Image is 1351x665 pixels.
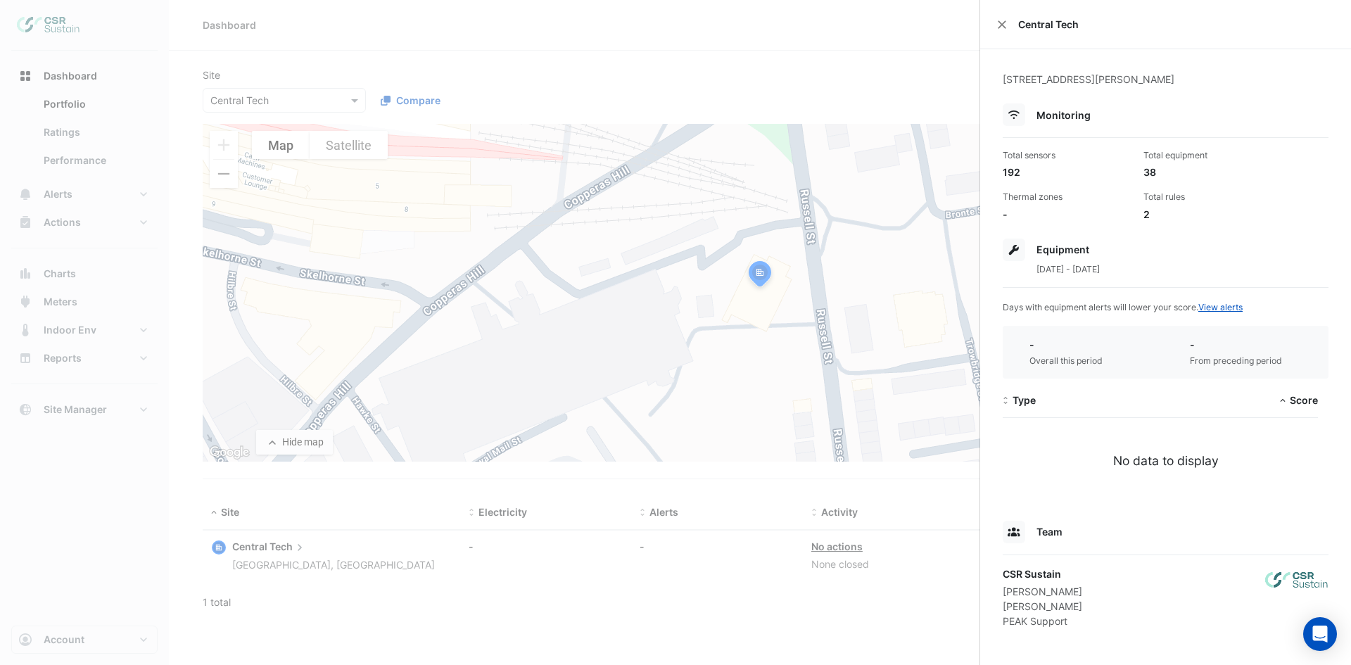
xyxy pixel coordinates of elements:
div: - [1029,337,1103,352]
div: 38 [1143,165,1273,179]
span: Type [1013,394,1036,406]
span: [DATE] - [DATE] [1036,264,1100,274]
span: Monitoring [1036,109,1091,121]
span: Score [1290,394,1318,406]
div: Total rules [1143,191,1273,203]
img: CSR Sustain [1265,566,1328,595]
span: Central Tech [1018,17,1334,32]
a: View alerts [1198,302,1243,312]
div: From preceding period [1190,355,1282,367]
div: PEAK Support [1003,614,1082,628]
span: Team [1036,526,1063,538]
div: 192 [1003,165,1132,179]
div: Open Intercom Messenger [1303,617,1337,651]
div: Overall this period [1029,355,1103,367]
div: CSR Sustain [1003,566,1082,581]
div: [PERSON_NAME] [1003,599,1082,614]
div: - [1190,337,1282,352]
div: No data to display [1003,452,1328,470]
div: Thermal zones [1003,191,1132,203]
button: Close [997,20,1007,30]
div: Total sensors [1003,149,1132,162]
div: - [1003,207,1132,222]
span: Equipment [1036,243,1089,255]
div: 2 [1143,207,1273,222]
div: [STREET_ADDRESS][PERSON_NAME] [1003,72,1328,103]
span: Days with equipment alerts will lower your score. [1003,302,1243,312]
div: [PERSON_NAME] [1003,584,1082,599]
div: Total equipment [1143,149,1273,162]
